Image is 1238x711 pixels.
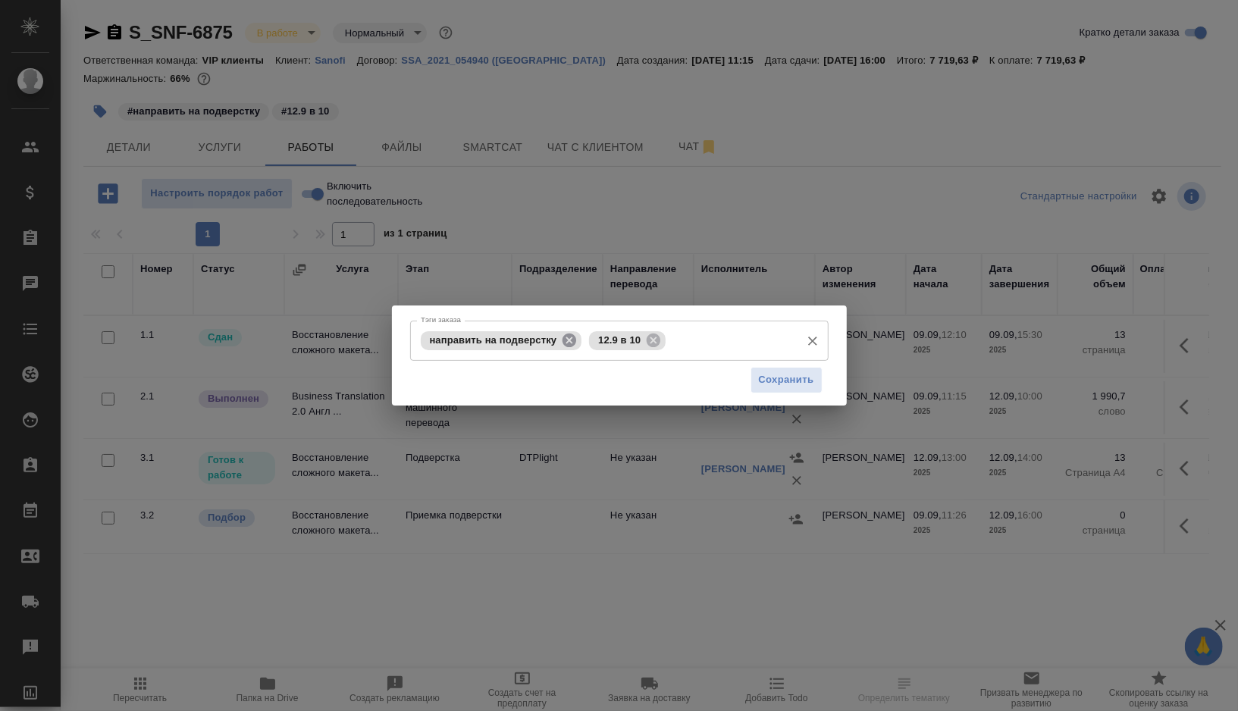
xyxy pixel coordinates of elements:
button: Сохранить [751,367,823,393]
div: 12.9 в 10 [589,331,666,350]
span: 12.9 в 10 [589,334,650,346]
span: Сохранить [759,371,814,389]
button: Очистить [802,330,823,352]
div: направить на подверстку [421,331,582,350]
span: направить на подверстку [421,334,566,346]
